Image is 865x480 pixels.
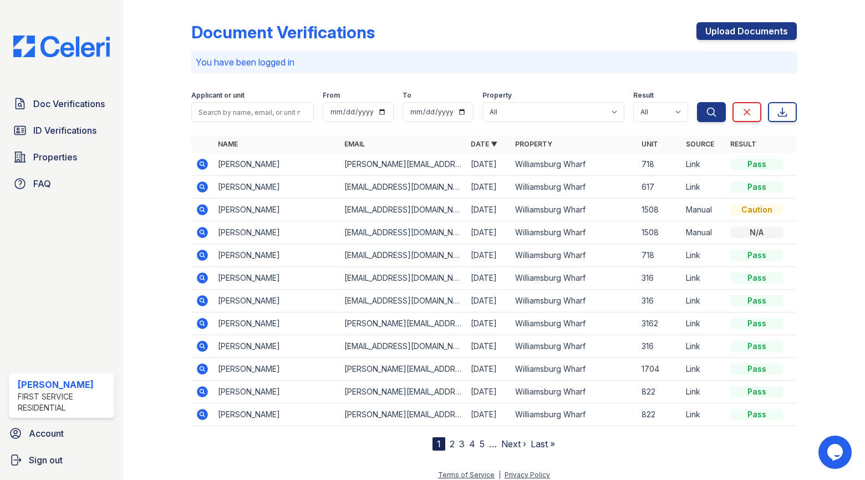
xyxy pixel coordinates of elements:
td: [PERSON_NAME] [213,290,340,312]
td: [DATE] [466,221,511,244]
td: 617 [637,176,681,199]
a: Property [515,140,552,148]
td: 1508 [637,221,681,244]
a: Sign out [4,449,119,471]
td: [DATE] [466,403,511,426]
a: Next › [501,438,526,449]
td: [EMAIL_ADDRESS][DOMAIN_NAME] [340,244,466,267]
td: 1508 [637,199,681,221]
div: Pass [730,181,783,193]
a: Date ▼ [471,140,497,148]
td: [PERSON_NAME][EMAIL_ADDRESS][DOMAIN_NAME] [340,153,466,176]
td: [PERSON_NAME] [213,403,340,426]
div: | [498,471,501,479]
a: Name [218,140,238,148]
div: Pass [730,272,783,284]
a: Unit [642,140,658,148]
span: ID Verifications [33,124,96,137]
td: [EMAIL_ADDRESS][DOMAIN_NAME] [340,267,466,290]
td: [EMAIL_ADDRESS][DOMAIN_NAME] [340,199,466,221]
td: Williamsburg Wharf [511,221,637,244]
td: [EMAIL_ADDRESS][DOMAIN_NAME] [340,290,466,312]
td: Link [681,358,726,381]
td: [PERSON_NAME] [213,335,340,358]
td: Williamsburg Wharf [511,335,637,358]
td: [PERSON_NAME] [213,153,340,176]
td: [EMAIL_ADDRESS][DOMAIN_NAME] [340,176,466,199]
a: Last » [531,438,555,449]
td: Link [681,153,726,176]
div: Pass [730,250,783,261]
div: Pass [730,409,783,420]
td: [PERSON_NAME] [213,267,340,290]
p: You have been logged in [196,55,792,69]
td: [DATE] [466,244,511,267]
td: [PERSON_NAME][EMAIL_ADDRESS][DOMAIN_NAME] [340,403,466,426]
td: Link [681,267,726,290]
input: Search by name, email, or unit number [191,102,314,122]
td: Williamsburg Wharf [511,244,637,267]
td: Williamsburg Wharf [511,290,637,312]
div: Pass [730,386,783,397]
span: Properties [33,150,77,164]
a: 3 [459,438,465,449]
td: [PERSON_NAME] [213,176,340,199]
td: [DATE] [466,290,511,312]
a: Doc Verifications [9,93,114,115]
span: Doc Verifications [33,97,105,110]
td: 718 [637,153,681,176]
td: 3162 [637,312,681,335]
td: Manual [681,221,726,244]
td: Williamsburg Wharf [511,358,637,381]
td: [DATE] [466,335,511,358]
a: Properties [9,146,114,168]
div: 1 [432,437,445,451]
div: Pass [730,341,783,352]
a: 2 [450,438,455,449]
span: Sign out [29,453,63,467]
span: … [489,437,497,451]
span: FAQ [33,177,51,190]
img: CE_Logo_Blue-a8612792a0a2168367f1c8372b55b34899dd931a85d93a1a3d3e32e68fde9ad4.png [4,36,119,57]
label: From [323,91,340,100]
td: 822 [637,403,681,426]
td: Williamsburg Wharf [511,153,637,176]
td: Link [681,403,726,426]
td: [PERSON_NAME] [213,244,340,267]
td: 316 [637,267,681,290]
td: [PERSON_NAME][EMAIL_ADDRESS][DOMAIN_NAME] [340,358,466,381]
td: Link [681,244,726,267]
div: First Service Residential [18,391,110,413]
div: Pass [730,159,783,170]
td: [PERSON_NAME][EMAIL_ADDRESS][DOMAIN_NAME] [340,312,466,335]
td: [DATE] [466,267,511,290]
td: [PERSON_NAME] [213,221,340,244]
div: Caution [730,204,783,215]
td: [DATE] [466,312,511,335]
td: [PERSON_NAME] [213,199,340,221]
td: 822 [637,381,681,403]
td: [DATE] [466,381,511,403]
td: [DATE] [466,199,511,221]
td: [DATE] [466,153,511,176]
td: [PERSON_NAME] [213,381,340,403]
div: [PERSON_NAME] [18,378,110,391]
a: 5 [480,438,485,449]
a: ID Verifications [9,119,114,142]
td: Link [681,290,726,312]
td: Link [681,335,726,358]
a: Account [4,422,119,444]
td: [EMAIL_ADDRESS][DOMAIN_NAME] [340,335,466,358]
label: To [403,91,411,100]
label: Property [482,91,512,100]
td: [PERSON_NAME] [213,312,340,335]
td: Link [681,381,726,403]
div: Pass [730,295,783,306]
td: Link [681,176,726,199]
td: Link [681,312,726,335]
td: Williamsburg Wharf [511,176,637,199]
a: FAQ [9,173,114,195]
td: [DATE] [466,176,511,199]
div: N/A [730,227,783,238]
label: Result [633,91,654,100]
